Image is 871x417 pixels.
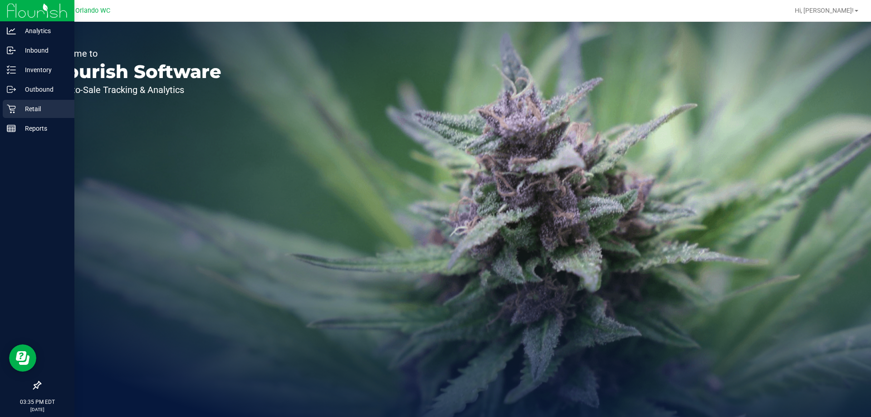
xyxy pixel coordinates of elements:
[16,84,70,95] p: Outbound
[9,344,36,372] iframe: Resource center
[7,65,16,74] inline-svg: Inventory
[16,45,70,56] p: Inbound
[49,63,221,81] p: Flourish Software
[16,123,70,134] p: Reports
[16,64,70,75] p: Inventory
[49,85,221,94] p: Seed-to-Sale Tracking & Analytics
[49,49,221,58] p: Welcome to
[7,124,16,133] inline-svg: Reports
[795,7,854,14] span: Hi, [PERSON_NAME]!
[7,26,16,35] inline-svg: Analytics
[75,7,110,15] span: Orlando WC
[7,46,16,55] inline-svg: Inbound
[7,104,16,113] inline-svg: Retail
[7,85,16,94] inline-svg: Outbound
[4,398,70,406] p: 03:35 PM EDT
[16,103,70,114] p: Retail
[4,406,70,413] p: [DATE]
[16,25,70,36] p: Analytics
